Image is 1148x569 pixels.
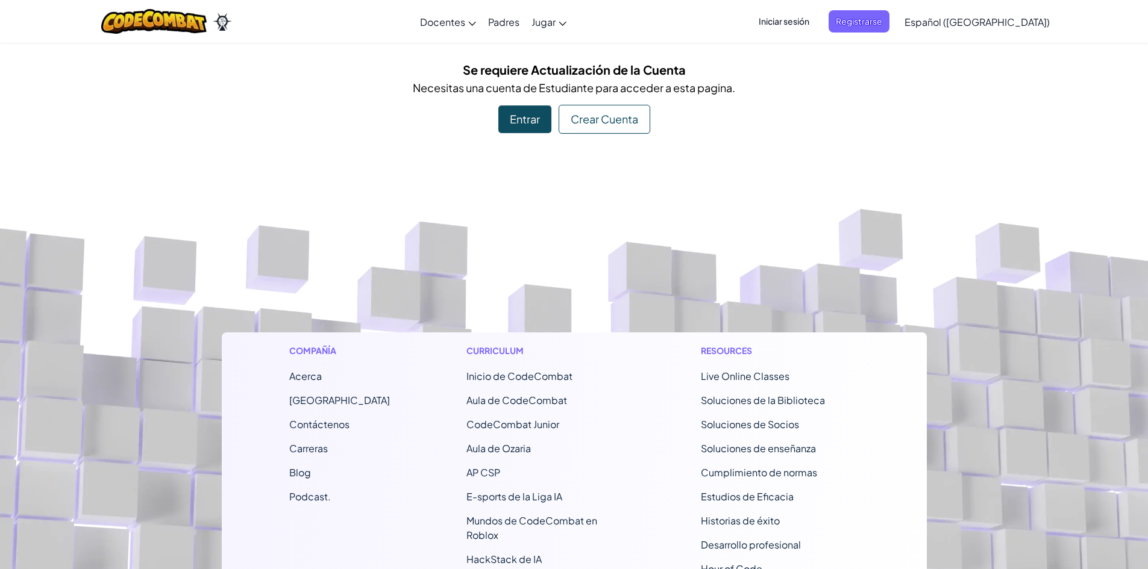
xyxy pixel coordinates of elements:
a: Live Online Classes [701,370,789,382]
a: Aula de CodeCombat [466,394,567,406]
h5: Se requiere Actualización de la Cuenta [231,60,918,79]
a: Docentes [414,5,482,38]
a: Soluciones de Socios [701,418,799,431]
h1: Resources [701,344,859,357]
a: CodeCombat Junior [466,418,559,431]
button: Registrarse [829,10,889,33]
div: Entrar [498,105,551,133]
p: Necesitas una cuenta de Estudiante para acceder a esta pagina. [231,79,918,96]
span: Docentes [420,16,465,28]
a: Blog [289,466,311,479]
button: Iniciar sesión [751,10,817,33]
a: Acerca [289,370,322,382]
h1: Curriculum [466,344,625,357]
a: [GEOGRAPHIC_DATA] [289,394,390,406]
span: Contáctenos [289,418,350,431]
a: Podcast. [289,490,331,503]
a: Cumplimiento de normas [701,466,817,479]
a: Soluciones de enseñanza [701,442,816,455]
a: Estudios de Eficacia [701,490,794,503]
a: Aula de Ozaria [466,442,531,455]
span: Español ([GEOGRAPHIC_DATA]) [905,16,1050,28]
span: Inicio de CodeCombat [466,370,572,382]
a: Jugar [525,5,572,38]
a: AP CSP [466,466,500,479]
span: Jugar [532,16,556,28]
a: HackStack de IA [466,553,542,565]
a: Padres [482,5,525,38]
div: Crear Cuenta [559,105,650,134]
a: Soluciones de la Biblioteca [701,394,825,406]
a: Historias de éxito [701,514,780,527]
img: CodeCombat logo [101,9,207,34]
a: Español ([GEOGRAPHIC_DATA]) [899,5,1056,38]
a: E-sports de la Liga IA [466,490,562,503]
a: Carreras [289,442,328,455]
a: Mundos de CodeCombat en Roblox [466,514,597,541]
img: Ozaria [213,13,232,31]
a: Desarrollo profesional [701,538,801,551]
h1: Compañía [289,344,390,357]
